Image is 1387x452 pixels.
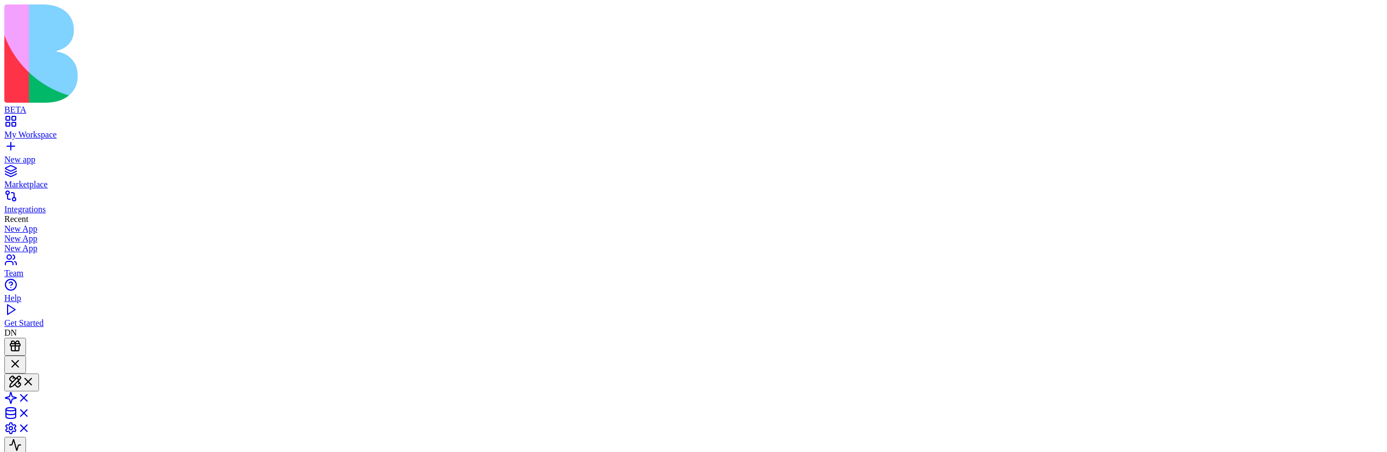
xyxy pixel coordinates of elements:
span: Recent [4,214,28,224]
a: New app [4,145,1383,165]
a: New App [4,244,1383,253]
a: New App [4,234,1383,244]
div: Marketplace [4,180,1383,189]
a: Help [4,284,1383,303]
a: BETA [4,95,1383,115]
div: BETA [4,105,1383,115]
div: Help [4,293,1383,303]
a: Integrations [4,195,1383,214]
span: DN [4,328,17,337]
a: New App [4,224,1383,234]
a: Get Started [4,309,1383,328]
div: Team [4,268,1383,278]
div: My Workspace [4,130,1383,140]
div: Get Started [4,318,1383,328]
div: Integrations [4,205,1383,214]
img: logo [4,4,440,103]
a: Team [4,259,1383,278]
div: New app [4,155,1383,165]
a: Marketplace [4,170,1383,189]
a: My Workspace [4,120,1383,140]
